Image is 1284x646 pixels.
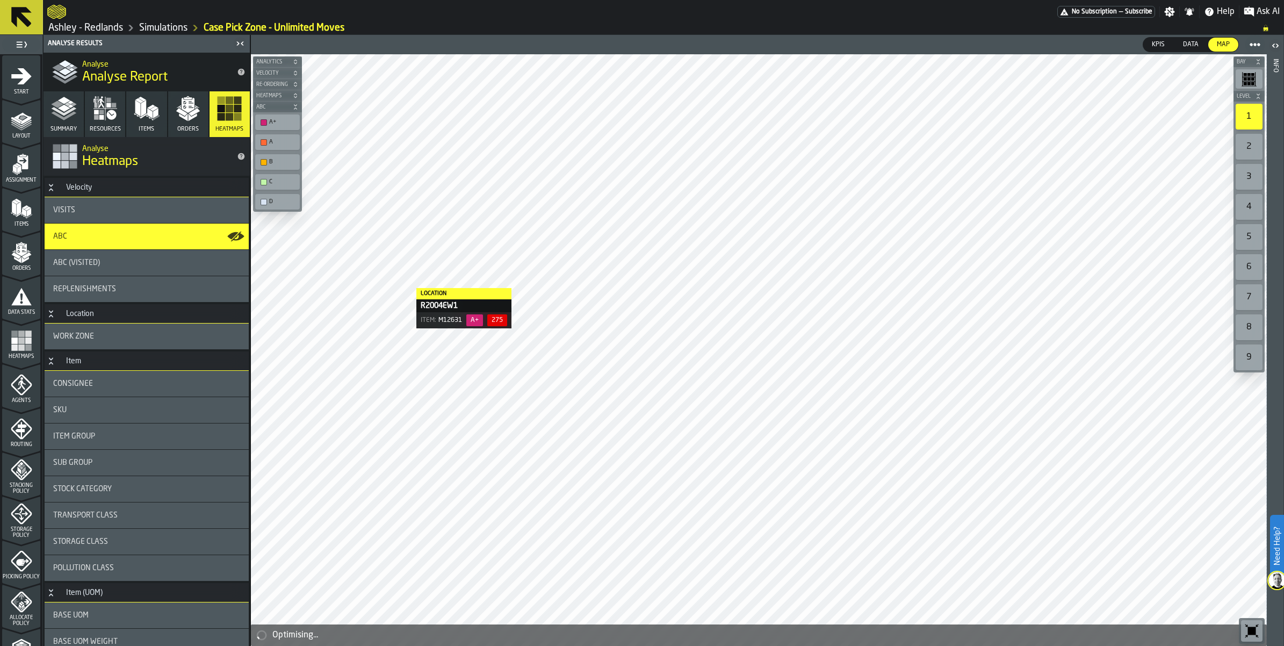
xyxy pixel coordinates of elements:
div: 7 [1236,284,1263,310]
div: button-toolbar-undefined [253,132,302,152]
div: button-toolbar-undefined [253,112,302,132]
div: button-toolbar-undefined [1233,67,1265,91]
div: Info [1272,56,1279,643]
div: D [269,198,297,205]
li: menu Items [2,188,40,231]
li: menu Orders [2,232,40,275]
div: stat-Base Uom [45,602,249,628]
div: C [257,176,298,188]
label: button-toggle-Open [1268,37,1283,56]
div: Title [53,458,240,467]
div: Title [53,537,240,546]
div: Location [416,288,511,299]
span: Storage Policy [2,527,40,539]
div: B [269,159,297,166]
div: 1 [1236,104,1263,130]
div: button-toolbar-undefined [1233,222,1265,252]
li: menu Storage Policy [2,496,40,539]
span: Data [1179,40,1203,49]
div: thumb [1174,38,1207,52]
span: KPIs [1148,40,1169,49]
div: button-toolbar-undefined [1233,192,1265,222]
div: alert-Optimising... [251,625,1267,646]
div: A+ [269,119,297,126]
div: Title [53,637,240,646]
div: button-toolbar-undefined [1233,102,1265,132]
div: Title [53,432,240,441]
header: Info [1267,35,1283,646]
span: Item : [421,317,436,324]
div: Location [60,310,100,318]
div: Title [53,406,240,414]
div: button-toolbar-undefined [1233,132,1265,162]
span: Allocate Policy [2,615,40,627]
div: button-toolbar-undefined [1239,618,1265,644]
span: Heatmaps [82,153,138,170]
span: No Subscription [1072,8,1117,16]
button: button- [253,102,302,112]
span: Transport Class [53,511,118,520]
div: Title [53,564,240,572]
span: Help [1217,5,1235,18]
div: Optimising... [272,629,1263,642]
div: Title [53,511,240,520]
div: Title [53,259,240,267]
li: menu Start [2,55,40,98]
div: Item [60,357,88,365]
li: menu Data Stats [2,276,40,319]
button: Button-Location-open [45,310,57,318]
div: A+ [257,117,298,128]
span: Assignment [2,177,40,183]
span: Base Uom [53,611,89,620]
span: ABC [254,104,290,110]
div: Menu Subscription [1057,6,1155,18]
div: stat-Sub Group [45,450,249,476]
div: 5 [1236,224,1263,250]
button: button- [253,90,302,101]
div: button-toolbar-undefined [1233,342,1265,372]
span: Layout [2,133,40,139]
button: Button-Item-open [45,357,57,365]
div: Item (UOM) [60,588,109,597]
a: logo-header [47,2,66,21]
div: Title [53,485,240,493]
span: Start [2,89,40,95]
span: Orders [177,126,199,133]
label: button-toggle-Close me [233,37,248,50]
span: Subscribe [1125,8,1152,16]
span: Picking Policy [2,574,40,580]
div: A [269,139,297,146]
span: Agents [2,398,40,404]
span: Bay [1235,59,1253,65]
span: Heatmaps [215,126,243,133]
div: Title [53,206,240,214]
div: Title [53,232,240,241]
div: Title [53,611,240,620]
div: stat-Pollution Class [45,555,249,581]
button: button- [253,68,302,78]
button: Button-Velocity-open [45,183,57,192]
span: — [1119,8,1123,16]
li: menu Routing [2,408,40,451]
div: button-toolbar-undefined [1233,162,1265,192]
span: Visits [53,206,75,214]
h2: Sub Title [82,142,228,153]
label: button-toggle-Help [1200,5,1239,18]
span: ABC (Visited) [53,259,100,267]
span: Stock Category [53,485,112,493]
span: Consignee [53,379,93,388]
span: Re-Ordering [254,82,290,88]
div: Title [53,332,240,341]
h3: title-section-Velocity [45,178,249,197]
div: stat-Replenishments [45,276,249,302]
span: Work Zone [53,332,94,341]
span: Velocity [254,70,290,76]
button: button- [1233,91,1265,102]
div: title-Analyse Report [44,53,250,91]
button: button- [253,56,302,67]
span: Summary [51,126,77,133]
button: button- [1233,56,1265,67]
div: thumb [1208,38,1238,52]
